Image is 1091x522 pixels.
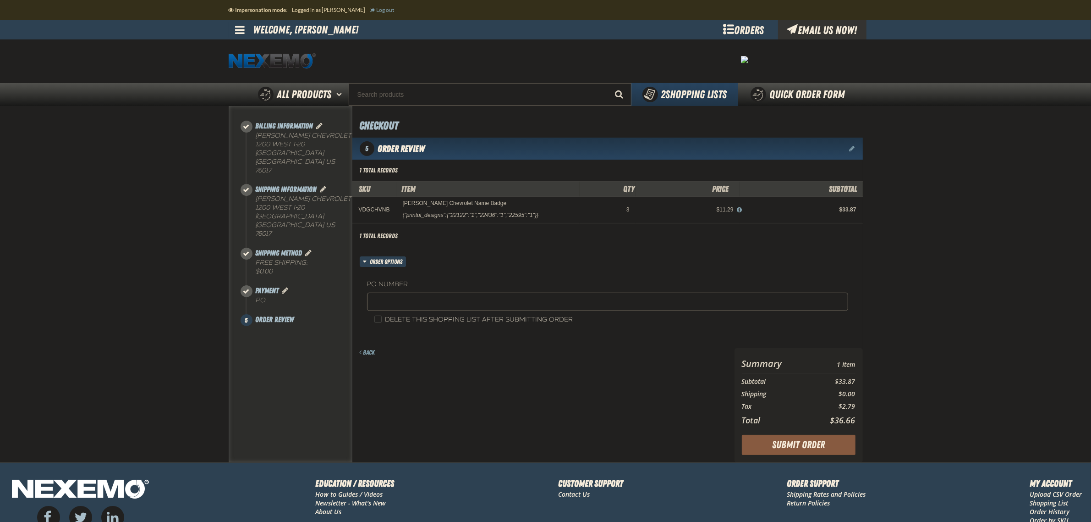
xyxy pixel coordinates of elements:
[360,349,375,356] a: Back
[360,119,399,132] span: Checkout
[241,314,252,326] span: 5
[360,232,398,240] div: 1 total records
[277,86,332,103] span: All Products
[811,355,855,372] td: 1 Item
[316,490,383,499] a: How to Guides / Videos
[247,121,352,184] li: Billing Information. Step 1 of 5. Completed
[787,490,866,499] a: Shipping Rates and Policies
[367,280,848,289] label: PO Number
[319,185,328,194] a: Edit Shipping Information
[256,204,305,211] span: 1200 West I-20
[558,490,590,499] a: Contact Us
[316,477,395,490] h2: Education / Resources
[1030,477,1082,490] h2: My Account
[850,145,856,152] a: Edit items
[240,121,352,325] nav: Checkout steps. Current step is Order Review. Step 5 of 5
[229,53,316,69] img: Nexemo logo
[1030,499,1068,507] a: Shopping List
[256,140,305,148] span: 1200 West I-20
[709,20,778,39] div: Orders
[403,200,507,207] a: [PERSON_NAME] Chevrolet Name Badge
[738,83,862,106] a: Quick Order Form
[558,477,623,490] h2: Customer Support
[370,7,395,13] a: Log out
[811,388,855,400] td: $0.00
[253,20,359,39] li: Welcome, [PERSON_NAME]
[631,83,738,106] button: You have 2 Shopping Lists. Open to view details
[247,285,352,314] li: Payment. Step 4 of 5. Completed
[256,249,302,257] span: Shipping Method
[742,400,812,413] th: Tax
[787,477,866,490] h2: Order Support
[281,286,290,295] a: Edit Payment
[349,83,631,106] input: Search
[256,167,272,174] bdo: 76017
[360,141,374,156] span: 5
[256,259,352,276] div: Free Shipping:
[256,212,324,220] span: [GEOGRAPHIC_DATA]
[256,286,279,295] span: Payment
[661,88,727,101] span: Shopping Lists
[326,221,335,229] span: US
[256,122,313,130] span: Billing Information
[829,184,857,194] span: Subtotal
[292,2,370,18] li: Logged in as [PERSON_NAME]
[316,499,386,507] a: Newsletter - What's New
[712,184,729,194] span: Price
[830,415,855,426] span: $36.66
[1030,490,1082,499] a: Upload CSV Order
[642,206,733,213] div: $11.29
[334,83,349,106] button: Open All Products pages
[256,158,324,166] span: [GEOGRAPHIC_DATA]
[742,413,812,428] th: Total
[741,56,748,63] img: 8c87bc8bf9104322ccb3e1420f302a94.jpeg
[304,249,313,257] a: Edit Shipping Method
[742,388,812,400] th: Shipping
[326,158,335,166] span: US
[359,184,371,194] a: SKU
[229,2,292,18] li: Impersonation mode:
[1030,507,1069,516] a: Order History
[256,132,352,139] span: [PERSON_NAME] Chevrolet
[229,53,316,69] a: Home
[360,256,406,267] button: Order options
[256,221,324,229] span: [GEOGRAPHIC_DATA]
[256,267,273,275] strong: $0.00
[378,143,425,154] span: Order Review
[9,477,152,504] img: Nexemo Logo
[742,355,812,372] th: Summary
[811,376,855,388] td: $33.87
[374,316,382,323] input: Delete this shopping list after submitting order
[370,256,406,267] span: Order options
[402,184,416,194] span: Item
[247,184,352,247] li: Shipping Information. Step 2 of 5. Completed
[360,166,398,175] div: 1 total records
[778,20,866,39] div: Email Us Now!
[661,88,666,101] strong: 2
[811,400,855,413] td: $2.79
[742,376,812,388] th: Subtotal
[374,316,573,324] label: Delete this shopping list after submitting order
[256,185,317,194] span: Shipping Information
[315,122,324,130] a: Edit Billing Information
[256,296,352,305] div: P.O.
[787,499,830,507] a: Return Policies
[247,314,352,325] li: Order Review. Step 5 of 5. Not Completed
[733,206,745,214] button: View All Prices for Vandergriff Chevrolet Name Badge
[316,507,342,516] a: About Us
[403,211,539,219] div: {"printui_designs":{"22122":"1","22436":"1","22595":"1"}}
[742,435,855,455] button: Submit Order
[609,83,631,106] button: Start Searching
[256,230,272,238] bdo: 76017
[256,195,352,203] span: [PERSON_NAME] Chevrolet
[256,149,324,157] span: [GEOGRAPHIC_DATA]
[623,184,635,194] span: Qty
[352,197,396,223] td: VDGCHVNB
[746,206,856,213] div: $33.87
[256,315,294,324] span: Order Review
[247,248,352,285] li: Shipping Method. Step 3 of 5. Completed
[626,206,630,213] span: 3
